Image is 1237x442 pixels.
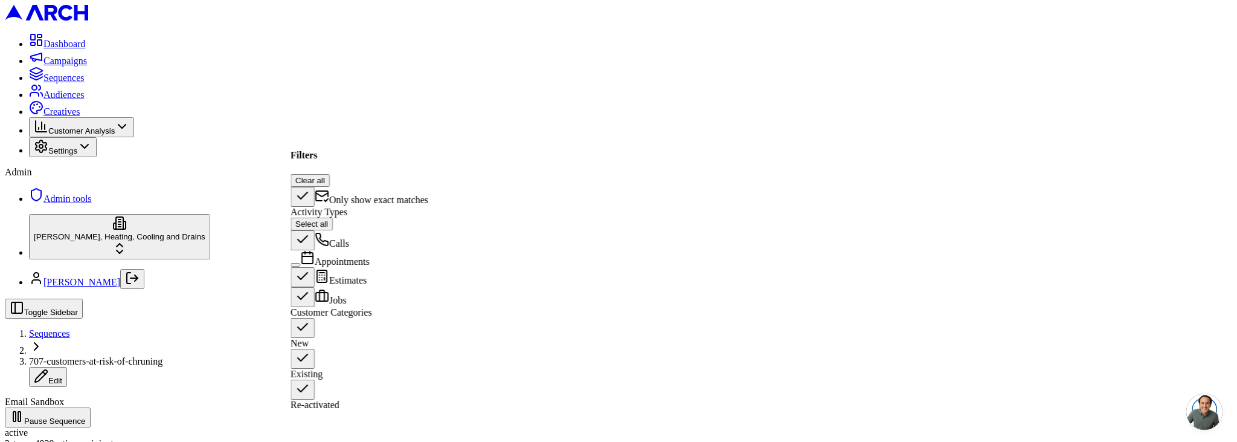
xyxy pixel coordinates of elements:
button: [PERSON_NAME], Heating, Cooling and Drains [29,214,210,259]
span: Settings [48,146,77,155]
div: Admin [5,167,1232,178]
button: Select all activity types [291,218,333,230]
div: Re-activated [291,400,428,411]
div: active [5,427,1232,438]
label: Appointments [300,256,370,267]
button: Pause Sequence [5,408,91,427]
span: Admin tools [43,193,92,204]
label: Calls [315,238,349,249]
a: [PERSON_NAME] [43,277,120,287]
label: Jobs [315,295,346,305]
span: Edit [48,376,62,385]
span: Customer Analysis [48,126,115,135]
span: 707-customers-at-risk-of-chruning [29,356,162,366]
span: Campaigns [43,56,87,66]
span: Dashboard [43,39,85,49]
a: Creatives [29,106,80,117]
a: Audiences [29,89,85,100]
a: Sequences [29,328,70,339]
label: Activity Types [291,207,347,217]
div: Email Sandbox [5,397,1232,408]
label: Estimates [315,275,367,285]
label: Customer Categories [291,307,372,317]
h4: Filters [291,150,428,161]
div: Existing [291,369,428,380]
button: Log out [120,269,144,289]
span: Audiences [43,89,85,100]
a: Open chat [1186,394,1223,430]
button: Edit [29,367,67,387]
span: Creatives [43,106,80,117]
a: Admin tools [29,193,92,204]
button: Clear all filters [291,174,330,187]
span: Only show exact matches [329,195,428,205]
button: Settings [29,137,97,157]
a: Sequences [29,73,85,83]
span: Toggle Sidebar [24,308,78,317]
nav: breadcrumb [5,328,1232,387]
button: Toggle Sidebar [5,299,83,319]
a: Dashboard [29,39,85,49]
span: [PERSON_NAME], Heating, Cooling and Drains [34,232,205,241]
button: Customer Analysis [29,117,134,137]
a: Campaigns [29,56,87,66]
span: Sequences [43,73,85,83]
div: New [291,338,428,349]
